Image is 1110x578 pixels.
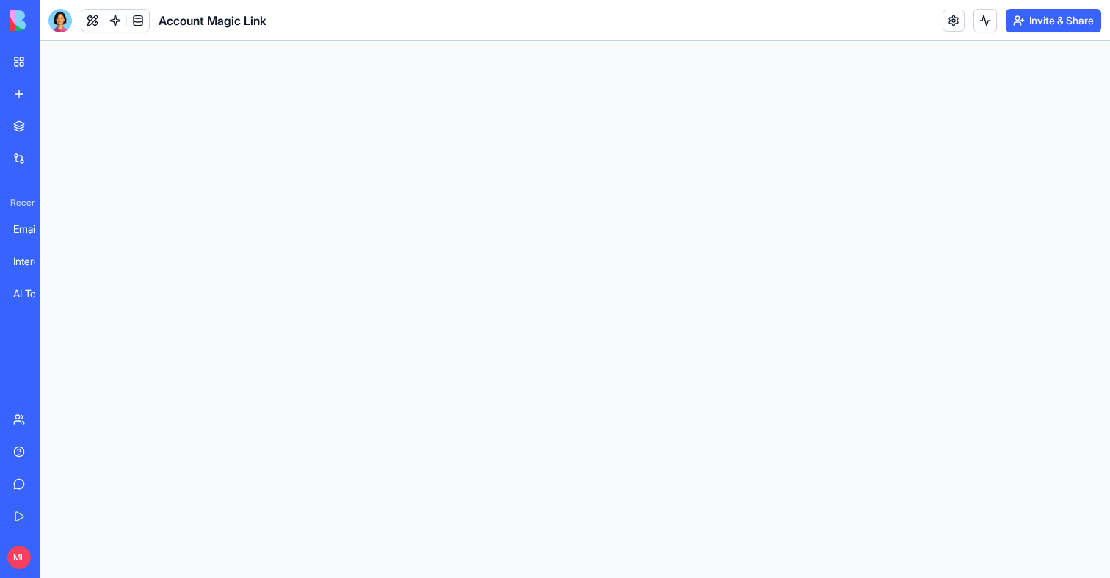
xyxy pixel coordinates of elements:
a: Intercom Revenue Hub [4,247,63,276]
img: logo [10,10,101,31]
span: Account Magic Link [159,12,266,29]
div: AI Todo Master [13,286,54,301]
div: Email Sequence Generator [13,222,54,236]
a: Email Sequence Generator [4,214,63,244]
a: AI Todo Master [4,279,63,308]
span: ML [7,546,31,569]
button: Invite & Share [1006,9,1101,32]
div: Intercom Revenue Hub [13,254,54,269]
span: Recent [4,197,35,209]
